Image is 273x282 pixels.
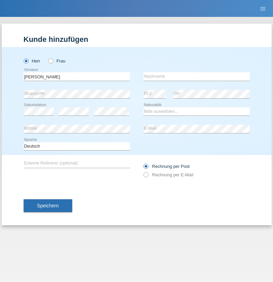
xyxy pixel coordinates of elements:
[24,35,250,44] h1: Kunde hinzufügen
[48,58,65,63] label: Frau
[24,199,72,212] button: Speichern
[260,5,266,12] i: menu
[143,172,193,177] label: Rechnung per E-Mail
[24,58,40,63] label: Herr
[143,164,148,172] input: Rechnung per Post
[256,6,270,10] a: menu
[143,172,148,181] input: Rechnung per E-Mail
[24,58,28,63] input: Herr
[37,203,59,208] span: Speichern
[143,164,190,169] label: Rechnung per Post
[48,58,53,63] input: Frau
